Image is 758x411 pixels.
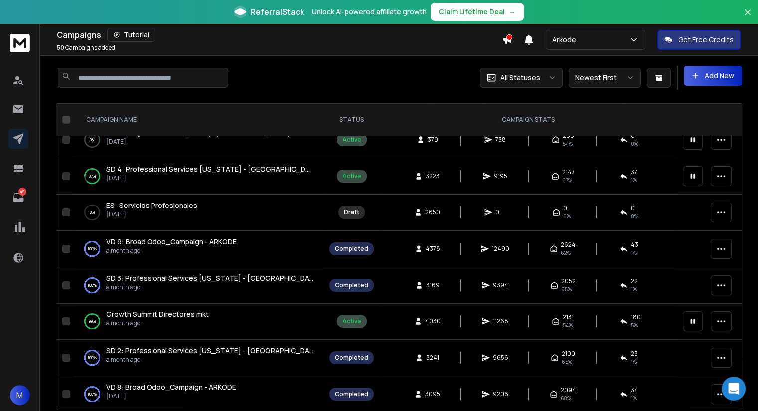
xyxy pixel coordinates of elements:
[426,245,440,253] span: 4378
[10,385,30,405] button: M
[106,392,236,400] p: [DATE]
[106,319,209,327] p: a month ago
[106,346,313,356] a: SD 2: Professional Services [US_STATE] - [GEOGRAPHIC_DATA] - [GEOGRAPHIC_DATA]
[106,201,197,210] span: ES- Servicios Profesionales
[561,285,572,293] span: 65 %
[335,281,368,289] div: Completed
[741,6,754,30] button: Close banner
[335,390,368,398] div: Completed
[493,317,508,325] span: 11268
[74,104,323,136] th: CAMPAIGN NAME
[631,140,638,148] span: 0 %
[88,244,97,254] p: 100 %
[563,212,571,220] span: 0%
[107,28,155,42] button: Tutorial
[106,356,313,364] p: a month ago
[631,205,635,212] span: 0
[561,241,576,249] span: 2624
[562,350,575,358] span: 2100
[335,354,368,362] div: Completed
[631,313,641,321] span: 180
[631,249,637,257] span: 1 %
[426,281,440,289] span: 3169
[106,273,402,283] span: SD 3: Professional Services [US_STATE] - [GEOGRAPHIC_DATA] - [GEOGRAPHIC_DATA]
[509,7,516,17] span: →
[561,386,576,394] span: 2094
[561,394,571,402] span: 68 %
[631,358,637,366] span: 1 %
[106,346,402,355] span: SD 2: Professional Services [US_STATE] - [GEOGRAPHIC_DATA] - [GEOGRAPHIC_DATA]
[631,277,638,285] span: 22
[631,241,638,249] span: 43
[57,28,502,42] div: Campaigns
[657,30,741,50] button: Get Free Credits
[493,354,508,362] span: 9656
[106,382,236,392] a: VD 8: Broad Odoo_Campaign - ARKODE
[492,245,509,253] span: 12490
[425,390,440,398] span: 3095
[380,104,677,136] th: CAMPAIGN STATS
[631,386,638,394] span: 34
[323,104,380,136] th: STATUS
[631,212,638,220] span: 0%
[89,316,96,326] p: 99 %
[106,237,237,247] a: VD 9: Broad Odoo_Campaign - ARKODE
[106,210,197,218] p: [DATE]
[563,313,574,321] span: 2131
[74,122,323,158] td: 0%BS Odoo [GEOGRAPHIC_DATA]- [GEOGRAPHIC_DATA][DATE]
[342,317,361,325] div: Active
[74,340,323,376] td: 100%SD 2: Professional Services [US_STATE] - [GEOGRAPHIC_DATA] - [GEOGRAPHIC_DATA]a month ago
[106,273,313,283] a: SD 3: Professional Services [US_STATE] - [GEOGRAPHIC_DATA] - [GEOGRAPHIC_DATA]
[106,164,313,174] a: SD 4: Professional Services [US_STATE] - [GEOGRAPHIC_DATA] - [GEOGRAPHIC_DATA]
[563,205,567,212] span: 0
[74,195,323,231] td: 0%ES- Servicios Profesionales[DATE]
[631,321,638,329] span: 5 %
[493,281,508,289] span: 9394
[106,138,290,146] p: [DATE]
[563,140,573,148] span: 54 %
[500,73,540,83] p: All Statuses
[88,353,97,363] p: 100 %
[722,377,746,401] div: Open Intercom Messenger
[89,171,96,181] p: 87 %
[562,176,572,184] span: 67 %
[426,172,440,180] span: 3223
[74,304,323,340] td: 99%Growth Summit Directores mkta month ago
[684,66,742,86] button: Add New
[569,68,641,88] button: Newest First
[563,321,573,329] span: 54 %
[562,168,575,176] span: 2147
[493,390,508,398] span: 9206
[106,201,197,210] a: ES- Servicios Profesionales
[106,247,237,255] p: a month ago
[494,172,507,180] span: 9195
[425,208,440,216] span: 2650
[428,136,438,144] span: 370
[631,394,637,402] span: 1 %
[106,174,313,182] p: [DATE]
[562,358,572,366] span: 65 %
[426,354,439,362] span: 3241
[90,207,95,217] p: 0 %
[57,44,115,52] p: Campaigns added
[678,35,734,45] p: Get Free Credits
[335,245,368,253] div: Completed
[425,317,441,325] span: 4030
[106,309,209,319] a: Growth Summit Directores mkt
[561,249,571,257] span: 62 %
[552,35,580,45] p: Arkode
[106,164,402,174] span: SD 4: Professional Services [US_STATE] - [GEOGRAPHIC_DATA] - [GEOGRAPHIC_DATA]
[431,3,524,21] button: Claim Lifetime Deal→
[57,43,64,52] span: 50
[631,350,638,358] span: 23
[342,172,361,180] div: Active
[106,309,209,319] span: Growth Summit Directores mkt
[18,188,26,196] p: 49
[495,208,505,216] span: 0
[74,231,323,267] td: 100%VD 9: Broad Odoo_Campaign - ARKODEa month ago
[88,280,97,290] p: 100 %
